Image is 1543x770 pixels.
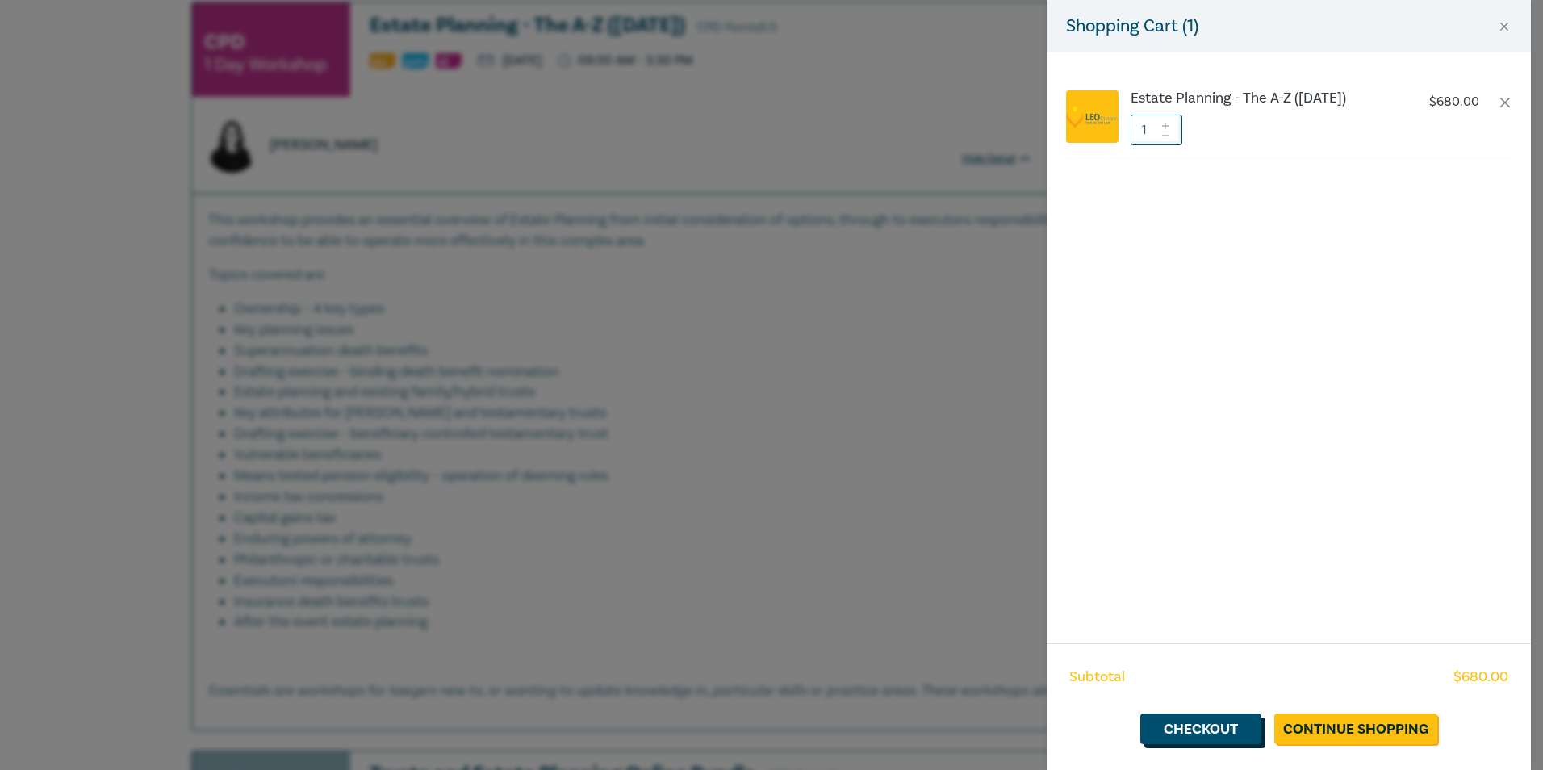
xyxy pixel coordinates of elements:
[1069,667,1125,688] span: Subtotal
[1453,667,1508,688] span: $ 680.00
[1274,714,1437,744] a: Continue Shopping
[1140,714,1261,744] a: Checkout
[1066,13,1198,40] h5: Shopping Cart ( 1 )
[1131,115,1182,145] input: 1
[1497,19,1512,34] button: Close
[1066,105,1119,128] img: logo.png
[1131,90,1399,107] a: Estate Planning - The A-Z ([DATE])
[1429,94,1479,110] p: $ 680.00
